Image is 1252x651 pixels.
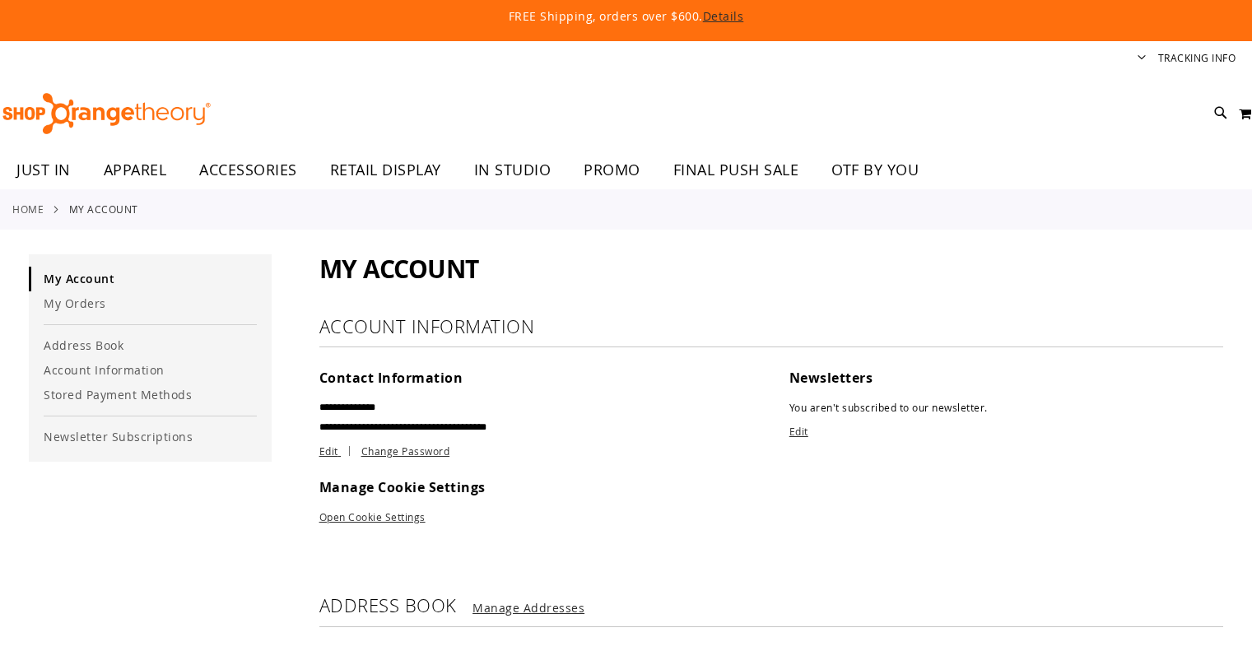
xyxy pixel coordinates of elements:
a: Edit [789,425,808,438]
a: My Orders [29,291,272,316]
span: APPAREL [104,151,167,188]
button: Account menu [1138,51,1146,67]
span: FINAL PUSH SALE [673,151,799,188]
a: Home [12,202,44,216]
a: ACCESSORIES [183,151,314,189]
a: Change Password [361,444,450,458]
span: Manage Cookie Settings [319,478,486,496]
a: Address Book [29,333,272,358]
span: PROMO [584,151,640,188]
strong: My Account [69,202,138,216]
a: IN STUDIO [458,151,568,189]
a: Stored Payment Methods [29,383,272,407]
a: APPAREL [87,151,184,189]
span: RETAIL DISPLAY [330,151,441,188]
span: OTF BY YOU [831,151,919,188]
a: Newsletter Subscriptions [29,425,272,449]
p: FREE Shipping, orders over $600. [132,8,1119,25]
span: IN STUDIO [474,151,552,188]
span: ACCESSORIES [199,151,297,188]
strong: Address Book [319,593,457,617]
a: Details [703,8,744,24]
span: Newsletters [789,369,873,387]
a: RETAIL DISPLAY [314,151,458,189]
span: Contact Information [319,369,463,387]
a: Open Cookie Settings [319,510,426,523]
span: My Account [319,252,479,286]
span: JUST IN [16,151,71,188]
a: OTF BY YOU [815,151,935,189]
a: Account Information [29,358,272,383]
strong: Account Information [319,314,535,338]
a: Edit [319,444,359,458]
a: PROMO [567,151,657,189]
p: You aren't subscribed to our newsletter. [789,398,1223,417]
a: FINAL PUSH SALE [657,151,816,189]
a: Manage Addresses [472,600,584,616]
span: Edit [319,444,338,458]
a: Tracking Info [1158,51,1236,65]
a: My Account [29,267,272,291]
